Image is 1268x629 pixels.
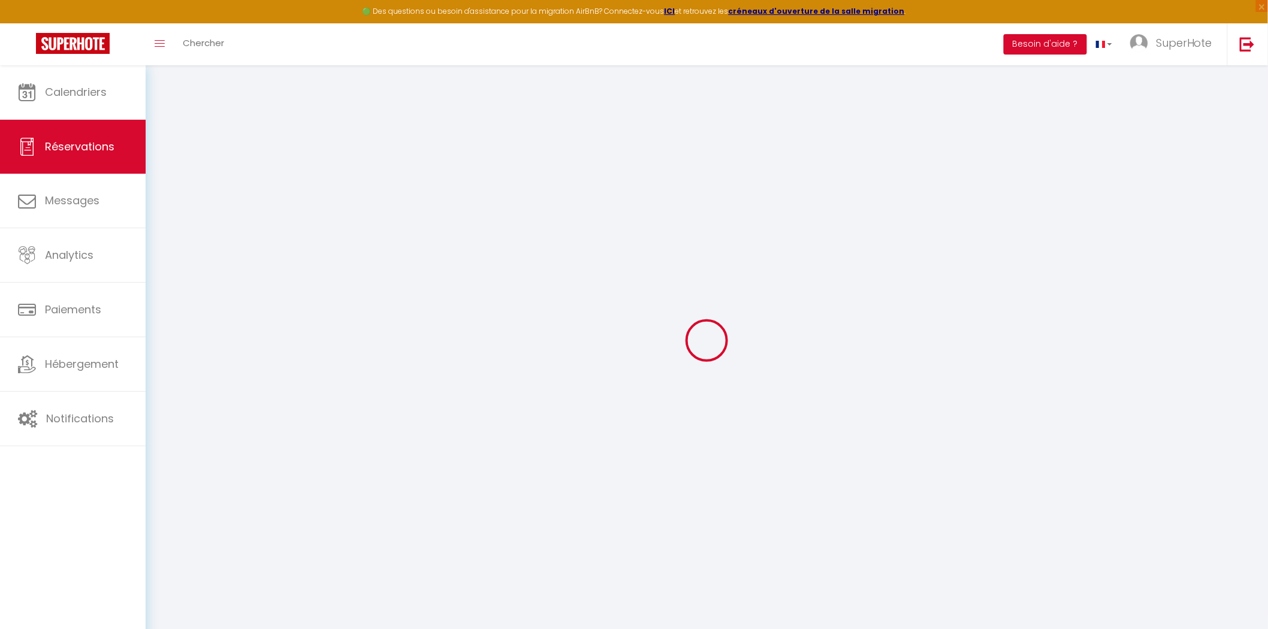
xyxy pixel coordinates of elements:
iframe: Chat [1217,575,1259,620]
span: Chercher [183,37,224,49]
a: ICI [665,6,675,16]
a: Chercher [174,23,233,65]
button: Besoin d'aide ? [1004,34,1087,55]
span: Calendriers [45,84,107,99]
span: Paiements [45,302,101,317]
span: SuperHote [1156,35,1212,50]
img: Super Booking [36,33,110,54]
span: Réservations [45,139,114,154]
span: Analytics [45,247,93,262]
img: logout [1240,37,1255,52]
img: ... [1130,34,1148,52]
span: Messages [45,193,99,208]
a: ... SuperHote [1121,23,1227,65]
button: Ouvrir le widget de chat LiveChat [10,5,46,41]
a: créneaux d'ouverture de la salle migration [729,6,905,16]
span: Hébergement [45,356,119,371]
span: Notifications [46,411,114,426]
